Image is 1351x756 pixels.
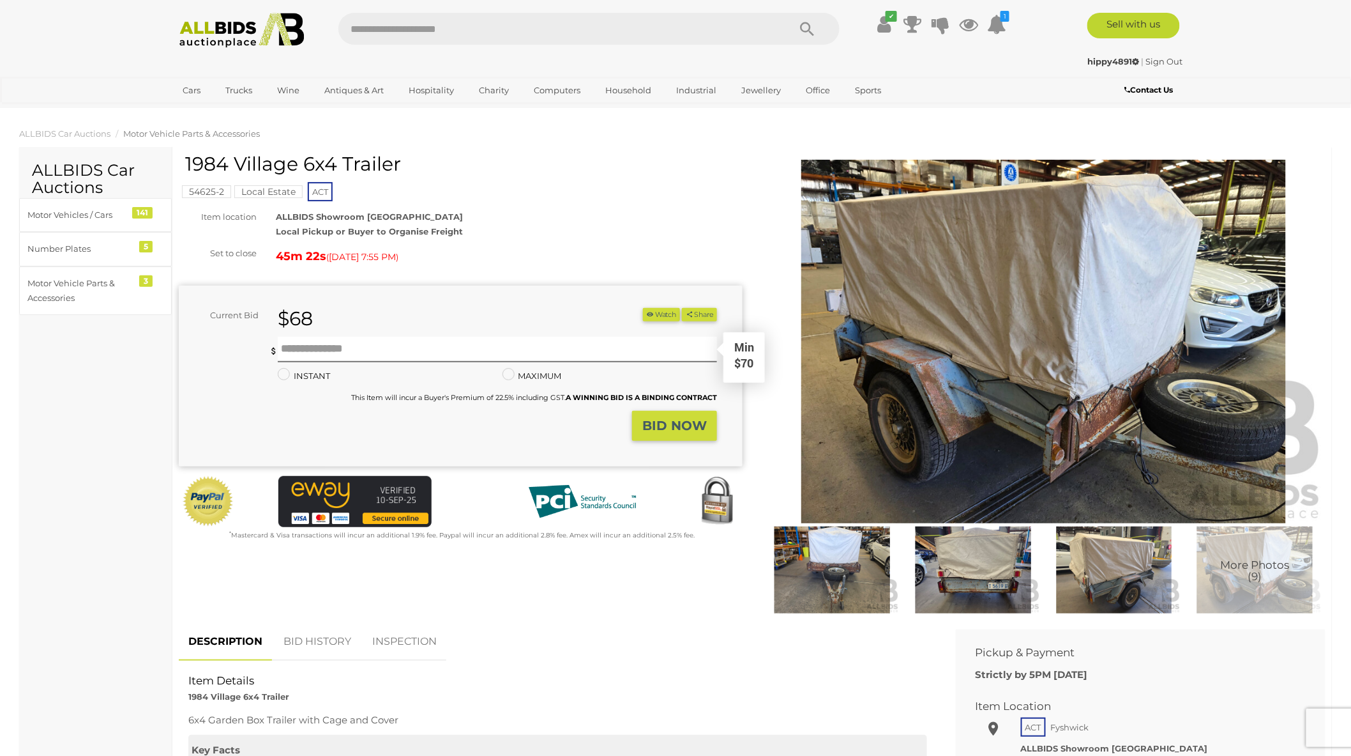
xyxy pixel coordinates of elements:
strong: 45m 22s [276,249,326,263]
strong: hippy4891 [1088,56,1140,66]
button: Search [776,13,840,45]
strong: ALLBIDS Showroom [GEOGRAPHIC_DATA] [276,212,463,222]
a: Motor Vehicles / Cars 141 [19,198,172,232]
a: Contact Us [1125,83,1177,97]
a: Industrial [668,80,725,101]
a: DESCRIPTION [179,623,272,661]
a: Sign Out [1146,56,1183,66]
a: Number Plates 5 [19,232,172,266]
a: More Photos(9) [1188,527,1322,613]
a: hippy4891 [1088,56,1142,66]
a: 1 [987,13,1006,36]
div: Min $70 [725,339,764,382]
img: 1984 Village 6x4 Trailer [765,527,900,613]
div: Current Bid [179,308,268,323]
h2: Pickup & Payment [975,647,1287,659]
img: PCI DSS compliant [518,476,646,527]
div: Motor Vehicles / Cars [27,208,133,222]
a: BID HISTORY [274,623,361,661]
div: Set to close [169,246,266,261]
h1: 1984 Village 6x4 Trailer [185,153,739,174]
b: A WINNING BID IS A BINDING CONTRACT [566,393,717,402]
a: Jewellery [733,80,789,101]
a: Local Estate [234,187,303,197]
h2: Item Details [188,675,927,687]
a: INSPECTION [363,623,446,661]
a: Motor Vehicle Parts & Accessories [123,128,260,139]
small: Mastercard & Visa transactions will incur an additional 1.9% fee. Paypal will incur an additional... [230,531,695,539]
a: Household [597,80,660,101]
li: Watch this item [643,308,680,321]
a: Hospitality [400,80,462,101]
td: 6x4 Garden Box Trailer with Cage and Cover [188,711,927,735]
button: Share [682,308,717,321]
a: Sports [847,80,889,101]
a: Cars [174,80,209,101]
mark: Local Estate [234,185,303,198]
b: Contact Us [1125,85,1174,95]
span: ACT [1021,718,1046,737]
span: Fyshwick [1048,719,1092,736]
a: Office [797,80,838,101]
a: 54625-2 [182,187,231,197]
a: Antiques & Art [316,80,392,101]
img: 1984 Village 6x4 Trailer [906,527,1041,613]
b: Strictly by 5PM [DATE] [975,668,1087,681]
label: INSTANT [278,369,330,383]
span: ACT [308,182,333,201]
h2: ALLBIDS Car Auctions [32,162,159,197]
small: This Item will incur a Buyer's Premium of 22.5% including GST. [351,393,717,402]
a: Wine [269,80,308,101]
a: ALLBIDS Car Auctions [19,128,110,139]
img: 1984 Village 6x4 Trailer [1188,527,1322,613]
a: [GEOGRAPHIC_DATA] [174,101,282,122]
a: Sell with us [1087,13,1180,38]
button: BID NOW [632,411,717,441]
button: Watch [643,308,680,321]
a: Motor Vehicle Parts & Accessories 3 [19,266,172,316]
span: ( ) [326,252,398,262]
h2: Item Location [975,700,1287,713]
strong: Local Pickup or Buyer to Organise Freight [276,226,463,236]
span: [DATE] 7:55 PM [329,251,396,263]
strong: ALLBIDS Showroom [GEOGRAPHIC_DATA] [1021,743,1208,753]
strong: $68 [278,307,313,330]
span: | [1142,56,1144,66]
div: Item location [169,210,266,224]
a: Computers [525,80,589,101]
div: 141 [132,207,153,219]
img: 1984 Village 6x4 Trailer [1047,527,1182,613]
label: MAXIMUM [502,369,562,383]
strong: BID NOW [642,418,707,433]
img: Secured by Rapid SSL [691,476,743,527]
div: 5 [139,241,153,252]
a: Trucks [217,80,260,101]
img: eWAY Payment Gateway [278,476,432,527]
i: 1 [1000,11,1009,22]
span: More Photos (9) [1221,559,1290,583]
img: Official PayPal Seal [182,476,234,527]
a: ✔ [875,13,894,36]
strong: 1984 Village 6x4 Trailer [188,691,289,702]
div: 3 [139,275,153,287]
a: Charity [471,80,517,101]
img: 1984 Village 6x4 Trailer [762,160,1325,523]
div: Motor Vehicle Parts & Accessories [27,276,133,306]
i: ✔ [886,11,897,22]
mark: 54625-2 [182,185,231,198]
div: Number Plates [27,242,133,256]
img: Allbids.com.au [172,13,311,48]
